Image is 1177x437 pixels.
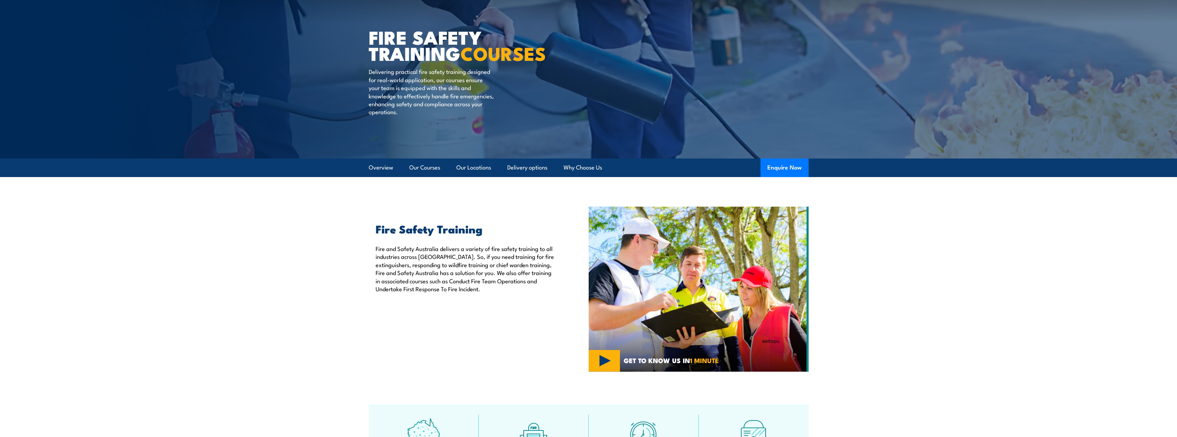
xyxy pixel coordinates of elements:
[760,159,809,177] button: Enquire Now
[369,159,393,177] a: Overview
[460,39,546,67] strong: COURSES
[376,244,557,293] p: Fire and Safety Australia delivers a variety of fire safety training to all industries across [GE...
[456,159,491,177] a: Our Locations
[589,207,809,372] img: Fire Safety Training Courses
[409,159,440,177] a: Our Courses
[369,67,494,116] p: Delivering practical fire safety training designed for real-world application, our courses ensure...
[376,224,557,233] h2: Fire Safety Training
[369,29,538,61] h1: FIRE SAFETY TRAINING
[624,357,719,363] span: GET TO KNOW US IN
[690,355,719,365] strong: 1 MINUTE
[507,159,547,177] a: Delivery options
[564,159,602,177] a: Why Choose Us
